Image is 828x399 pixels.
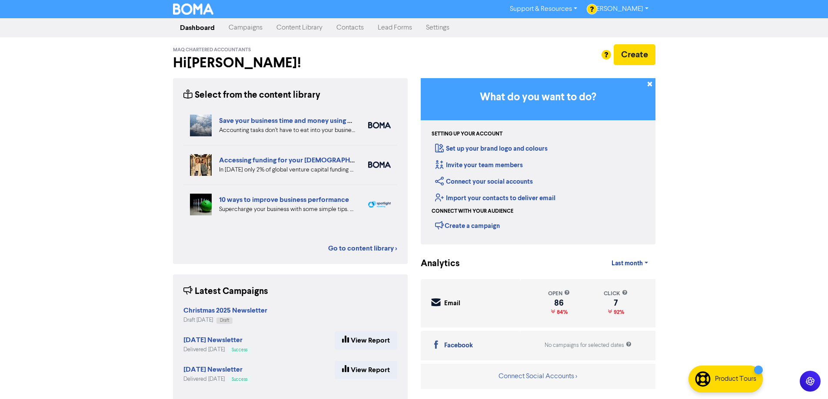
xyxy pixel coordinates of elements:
[435,145,548,153] a: Set up your brand logo and colours
[183,285,268,298] div: Latest Campaigns
[604,290,628,298] div: click
[419,19,456,36] a: Settings
[432,208,513,215] div: Connect with your audience
[173,55,408,71] h2: Hi [PERSON_NAME] !
[219,116,402,125] a: Save your business time and money using cloud accounting
[435,178,533,186] a: Connect your social accounts
[545,341,632,350] div: No campaigns for selected dates
[183,375,251,383] div: Delivered [DATE]
[222,19,269,36] a: Campaigns
[335,361,397,379] a: View Report
[371,19,419,36] a: Lead Forms
[183,316,267,324] div: Draft [DATE]
[612,309,624,316] span: 92%
[435,161,523,169] a: Invite your team members
[435,194,555,202] a: Import your contacts to deliver email
[219,205,355,214] div: Supercharge your business with some simple tips. Eliminate distractions & bad customers, get a pl...
[269,19,329,36] a: Content Library
[173,47,251,53] span: MAQ Chartered Accountants
[435,219,500,232] div: Create a campaign
[498,371,578,382] button: Connect Social Accounts >
[183,89,320,102] div: Select from the content library
[219,165,355,175] div: In 2024 only 2% of global venture capital funding went to female-only founding teams. We highligh...
[612,260,643,267] span: Last month
[421,257,449,270] div: Analytics
[183,336,243,344] strong: [DATE] Newsletter
[368,122,391,129] img: boma_accounting
[548,290,570,298] div: open
[220,318,229,323] span: Draft
[335,331,397,350] a: View Report
[444,299,460,309] div: Email
[368,201,391,208] img: spotlight
[183,366,243,373] a: [DATE] Newsletter
[605,255,655,272] a: Last month
[219,195,349,204] a: 10 ways to improve business performance
[183,337,243,344] a: [DATE] Newsletter
[503,2,584,16] a: Support & Resources
[421,78,655,244] div: Getting Started in BOMA
[555,309,568,316] span: 84%
[173,3,214,15] img: BOMA Logo
[183,307,267,314] a: Christmas 2025 Newsletter
[232,348,247,352] span: Success
[219,156,431,165] a: Accessing funding for your [DEMOGRAPHIC_DATA]-led businesses
[584,2,655,16] a: [PERSON_NAME]
[614,44,655,65] button: Create
[183,346,251,354] div: Delivered [DATE]
[232,377,247,382] span: Success
[434,91,642,104] h3: What do you want to do?
[329,19,371,36] a: Contacts
[785,357,828,399] iframe: Chat Widget
[368,162,391,168] img: boma
[604,300,628,307] div: 7
[219,126,355,135] div: Accounting tasks don’t have to eat into your business time. With the right cloud accounting softw...
[444,341,473,351] div: Facebook
[173,19,222,36] a: Dashboard
[328,243,397,254] a: Go to content library >
[432,130,502,138] div: Setting up your account
[548,300,570,307] div: 86
[183,306,267,315] strong: Christmas 2025 Newsletter
[183,365,243,374] strong: [DATE] Newsletter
